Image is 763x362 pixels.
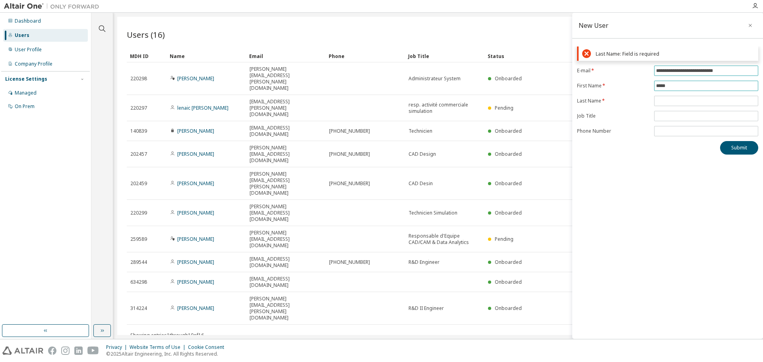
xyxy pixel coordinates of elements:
[495,75,522,82] span: Onboarded
[577,128,649,134] label: Phone Number
[577,68,649,74] label: E-mail
[409,259,440,265] span: R&D Engineer
[4,2,103,10] img: Altair One
[130,50,163,62] div: MDH ID
[577,98,649,104] label: Last Name
[130,344,188,350] div: Website Terms of Use
[409,210,457,216] span: Technicien Simulation
[106,350,229,357] p: © 2025 Altair Engineering, Inc. All Rights Reserved.
[250,145,322,164] span: [PERSON_NAME][EMAIL_ADDRESS][DOMAIN_NAME]
[15,103,35,110] div: On Prem
[61,347,70,355] img: instagram.svg
[409,128,432,134] span: Technicien
[495,259,522,265] span: Onboarded
[177,236,214,242] a: [PERSON_NAME]
[87,347,99,355] img: youtube.svg
[177,279,214,285] a: [PERSON_NAME]
[329,151,370,157] span: [PHONE_NUMBER]
[177,151,214,157] a: [PERSON_NAME]
[15,18,41,24] div: Dashboard
[130,279,147,285] span: 634298
[170,50,243,62] div: Name
[177,259,214,265] a: [PERSON_NAME]
[329,50,402,62] div: Phone
[130,305,147,312] span: 314224
[177,75,214,82] a: [PERSON_NAME]
[250,203,322,223] span: [PERSON_NAME][EMAIL_ADDRESS][DOMAIN_NAME]
[106,344,130,350] div: Privacy
[130,332,204,339] span: Showing entries 1 through 10 of 16
[188,344,229,350] div: Cookie Consent
[409,75,461,82] span: Administrateur System
[250,171,322,196] span: [PERSON_NAME][EMAIL_ADDRESS][PERSON_NAME][DOMAIN_NAME]
[495,279,522,285] span: Onboarded
[409,151,436,157] span: CAD Design
[720,141,758,155] button: Submit
[130,151,147,157] span: 202457
[177,209,214,216] a: [PERSON_NAME]
[495,105,513,111] span: Pending
[130,128,147,134] span: 140839
[250,66,322,91] span: [PERSON_NAME][EMAIL_ADDRESS][PERSON_NAME][DOMAIN_NAME]
[2,347,43,355] img: altair_logo.svg
[577,83,649,89] label: First Name
[329,259,370,265] span: [PHONE_NUMBER]
[74,347,83,355] img: linkedin.svg
[577,113,649,119] label: Job Title
[127,29,165,40] span: Users (16)
[409,305,444,312] span: R&D II Engineer
[596,51,755,57] div: Last Name: Field is required
[177,305,214,312] a: [PERSON_NAME]
[488,50,708,62] div: Status
[250,296,322,321] span: [PERSON_NAME][EMAIL_ADDRESS][PERSON_NAME][DOMAIN_NAME]
[250,99,322,118] span: [EMAIL_ADDRESS][PERSON_NAME][DOMAIN_NAME]
[250,125,322,137] span: [EMAIL_ADDRESS][DOMAIN_NAME]
[495,180,522,187] span: Onboarded
[495,151,522,157] span: Onboarded
[5,76,47,82] div: License Settings
[130,210,147,216] span: 220299
[130,236,147,242] span: 259589
[15,61,52,67] div: Company Profile
[177,128,214,134] a: [PERSON_NAME]
[495,305,522,312] span: Onboarded
[48,347,56,355] img: facebook.svg
[15,32,29,39] div: Users
[329,180,370,187] span: [PHONE_NUMBER]
[177,180,214,187] a: [PERSON_NAME]
[409,180,433,187] span: CAD Desin
[15,90,37,96] div: Managed
[409,102,481,114] span: resp. activité commerciale simulation
[15,46,42,53] div: User Profile
[130,180,147,187] span: 202459
[130,259,147,265] span: 289544
[177,105,229,111] a: lenaic [PERSON_NAME]
[249,50,322,62] div: Email
[250,276,322,288] span: [EMAIL_ADDRESS][DOMAIN_NAME]
[130,105,147,111] span: 220297
[329,128,370,134] span: [PHONE_NUMBER]
[495,236,513,242] span: Pending
[250,256,322,269] span: [EMAIL_ADDRESS][DOMAIN_NAME]
[408,50,481,62] div: Job Title
[130,75,147,82] span: 220298
[495,209,522,216] span: Onboarded
[579,22,608,29] div: New User
[250,230,322,249] span: [PERSON_NAME][EMAIL_ADDRESS][DOMAIN_NAME]
[409,233,481,246] span: Responsable d'Equipe CAD/CAM & Data Analytics
[495,128,522,134] span: Onboarded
